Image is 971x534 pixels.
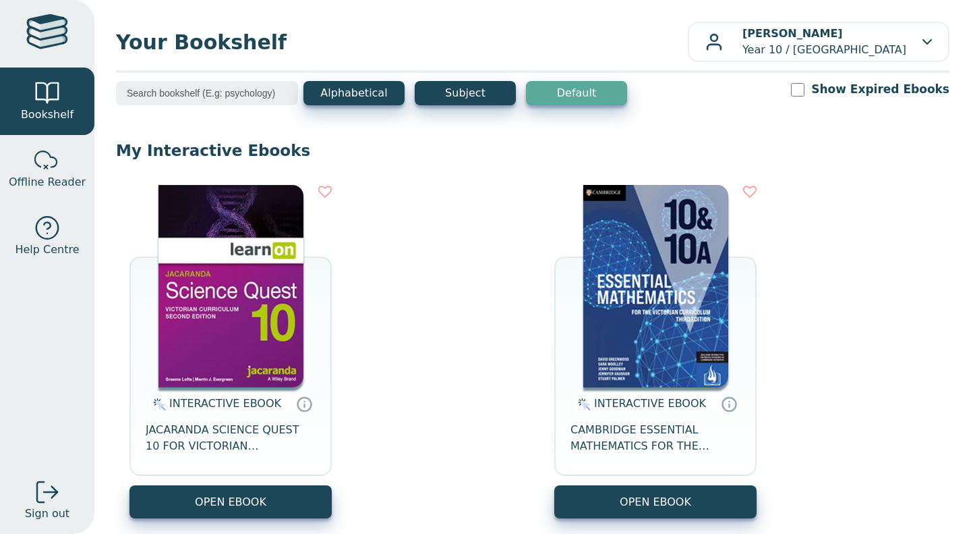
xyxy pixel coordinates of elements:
[415,81,516,105] button: Subject
[149,396,166,412] img: interactive.svg
[129,485,332,518] button: OPEN EBOOK
[583,185,728,388] img: 95d2d3ff-45e3-4692-8648-70e4d15c5b3e.png
[296,396,312,412] a: Interactive eBooks are accessed online via the publisher’s portal. They contain interactive resou...
[526,81,627,105] button: Default
[742,26,906,58] p: Year 10 / [GEOGRAPHIC_DATA]
[688,22,949,62] button: [PERSON_NAME]Year 10 / [GEOGRAPHIC_DATA]
[21,107,73,123] span: Bookshelf
[570,422,740,454] span: CAMBRIDGE ESSENTIAL MATHEMATICS FOR THE VICTORIAN CURRICULUM YEAR 10&10A EBOOK 3E
[574,396,591,412] img: interactive.svg
[554,485,757,518] button: OPEN EBOOK
[146,422,316,454] span: JACARANDA SCIENCE QUEST 10 FOR VICTORIAN CURRICULUM LEARNON 2E EBOOK
[169,397,281,410] span: INTERACTIVE EBOOK
[721,396,737,412] a: Interactive eBooks are accessed online via the publisher’s portal. They contain interactive resou...
[15,242,79,258] span: Help Centre
[25,506,69,522] span: Sign out
[303,81,405,105] button: Alphabetical
[594,397,706,410] span: INTERACTIVE EBOOK
[9,174,86,190] span: Offline Reader
[158,185,303,388] img: b7253847-5288-ea11-a992-0272d098c78b.jpg
[811,81,949,98] label: Show Expired Ebooks
[116,140,949,161] p: My Interactive Ebooks
[116,81,298,105] input: Search bookshelf (E.g: psychology)
[116,27,688,57] span: Your Bookshelf
[742,27,843,40] b: [PERSON_NAME]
